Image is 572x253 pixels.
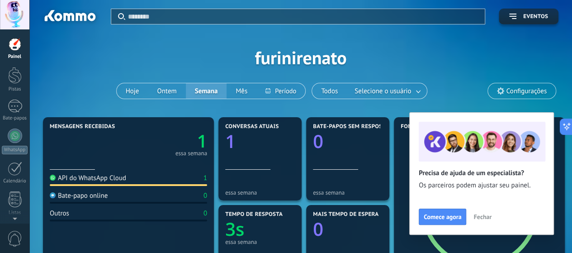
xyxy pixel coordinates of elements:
[203,191,207,200] font: 0
[148,83,185,99] button: Ontem
[355,87,411,95] font: Selecione o usuário
[401,123,456,130] font: Fontes de chumbo
[256,83,305,99] button: Período
[419,181,530,190] font: Os parceiros podem ajustar seu painel.
[4,147,25,153] font: WhatsApp
[225,238,257,246] font: essa semana
[128,129,207,153] a: 1
[313,129,323,153] text: 0
[313,123,392,130] font: Bate-papos sem respostas
[126,87,139,95] font: Hoje
[473,213,492,221] font: Fechar
[313,216,323,241] text: 0
[227,83,256,99] button: Mês
[225,211,283,218] font: Tempo de resposta
[225,189,257,196] font: essa semana
[8,53,21,60] font: Painel
[225,129,236,153] text: 1
[175,149,207,157] font: essa semana
[523,13,548,20] font: Eventos
[58,174,126,182] font: API do WhatsApp Cloud
[203,209,207,218] font: 0
[499,9,558,24] button: Eventos
[321,87,338,95] font: Todos
[186,83,227,99] button: Semana
[50,175,56,181] img: API do WhatsApp Cloud
[225,123,279,130] font: Conversas atuais
[313,189,345,196] font: essa semana
[50,192,56,198] img: Bate-papo online
[419,169,524,177] font: Precisa de ajuda de um especialista?
[58,191,108,200] font: Bate-papo online
[225,216,244,241] text: 3s
[506,87,547,95] font: Configurações
[195,87,218,95] font: Semana
[197,129,207,153] text: 1
[313,211,378,218] font: Mais tempo de espera
[236,87,247,95] font: Mês
[157,87,176,95] font: Ontem
[469,210,496,224] button: Fechar
[419,209,466,225] button: Comece agora
[117,83,148,99] button: Hoje
[9,86,21,92] font: Pistas
[424,213,461,221] font: Comece agora
[50,209,69,218] font: Outros
[203,174,207,182] font: 1
[50,123,115,130] font: Mensagens recebidas
[3,115,27,121] font: Bate-papos
[347,83,427,99] button: Selecione o usuário
[3,178,26,184] font: Calendário
[312,83,347,99] button: Todos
